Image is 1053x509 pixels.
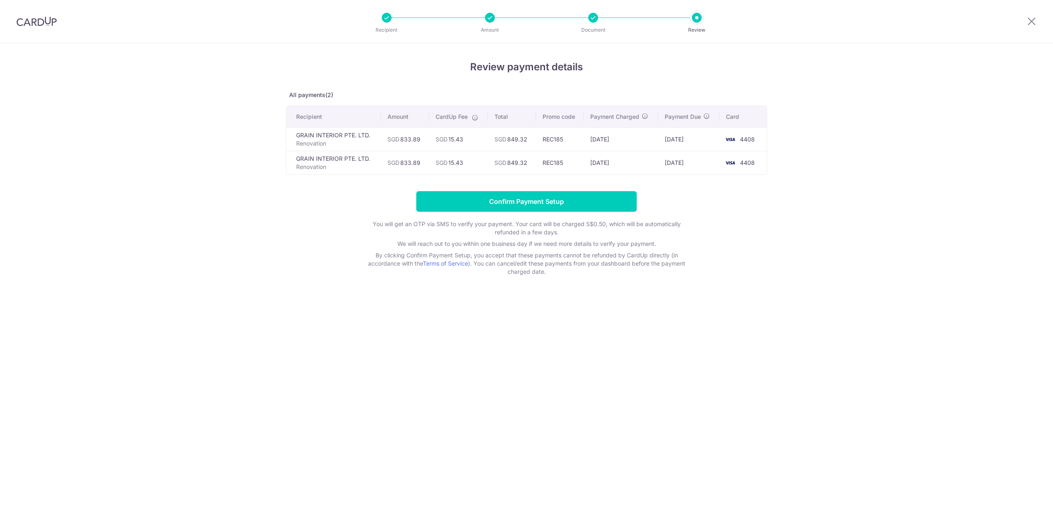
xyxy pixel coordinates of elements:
th: Promo code [536,106,584,127]
span: SGD [387,159,399,166]
span: SGD [494,136,506,143]
span: SGD [494,159,506,166]
span: SGD [387,136,399,143]
td: [DATE] [584,127,658,151]
h4: Review payment details [286,60,767,74]
p: Document [563,26,624,34]
p: We will reach out to you within one business day if we need more details to verify your payment. [362,240,691,248]
td: 849.32 [488,127,536,151]
span: Payment Due [665,113,701,121]
span: SGD [436,136,448,143]
td: GRAIN INTERIOR PTE. LTD. [286,127,381,151]
span: 4408 [740,136,755,143]
p: Renovation [296,163,374,171]
p: Renovation [296,139,374,148]
p: Recipient [356,26,417,34]
p: You will get an OTP via SMS to verify your payment. Your card will be charged S$0.50, which will ... [362,220,691,236]
img: <span class="translation_missing" title="translation missing: en.account_steps.new_confirm_form.b... [722,158,738,168]
td: GRAIN INTERIOR PTE. LTD. [286,151,381,174]
th: Amount [381,106,429,127]
th: Recipient [286,106,381,127]
span: 4408 [740,159,755,166]
td: [DATE] [658,127,719,151]
a: Terms of Service [423,260,468,267]
td: REC185 [536,151,584,174]
p: By clicking Confirm Payment Setup, you accept that these payments cannot be refunded by CardUp di... [362,251,691,276]
td: 833.89 [381,151,429,174]
td: [DATE] [584,151,658,174]
img: CardUp [16,16,57,26]
span: Payment Charged [590,113,639,121]
img: <span class="translation_missing" title="translation missing: en.account_steps.new_confirm_form.b... [722,134,738,144]
td: 15.43 [429,151,487,174]
p: Amount [459,26,520,34]
input: Confirm Payment Setup [416,191,637,212]
th: Total [488,106,536,127]
span: SGD [436,159,448,166]
p: All payments(2) [286,91,767,99]
td: 15.43 [429,127,487,151]
td: 849.32 [488,151,536,174]
iframe: Opens a widget where you can find more information [1000,484,1045,505]
span: CardUp Fee [436,113,468,121]
td: [DATE] [658,151,719,174]
td: 833.89 [381,127,429,151]
td: REC185 [536,127,584,151]
p: Review [666,26,727,34]
th: Card [719,106,767,127]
